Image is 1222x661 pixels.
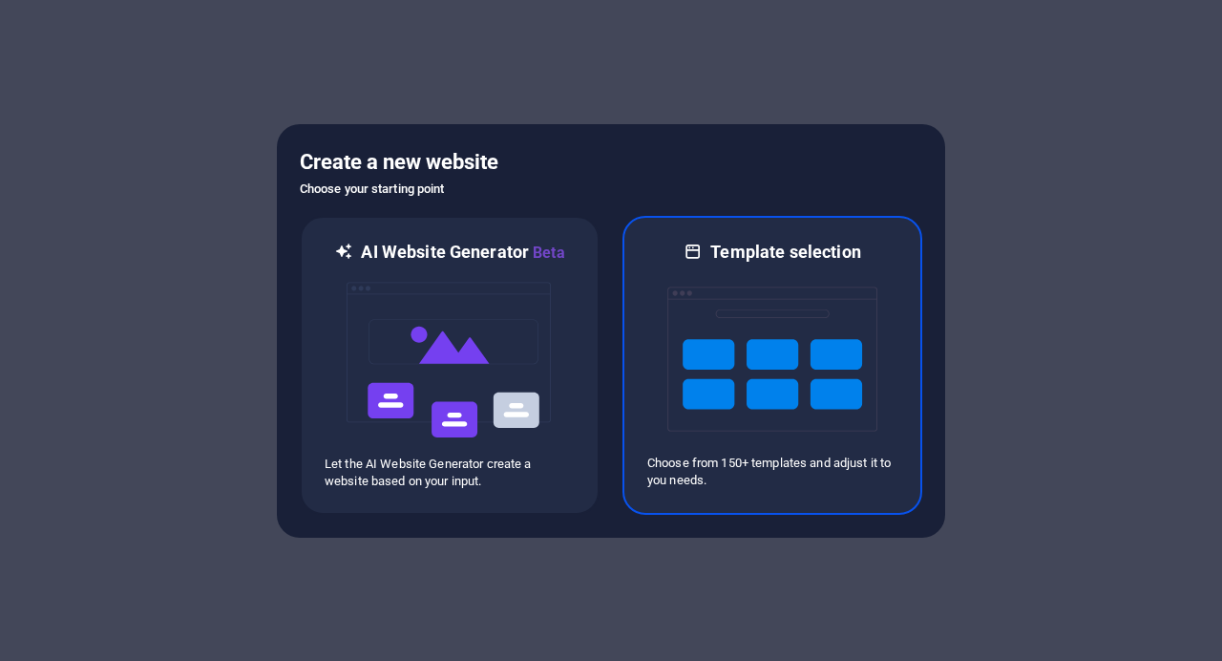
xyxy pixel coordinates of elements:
h6: AI Website Generator [361,241,564,265]
div: AI Website GeneratorBetaaiLet the AI Website Generator create a website based on your input. [300,216,600,515]
div: Template selectionChoose from 150+ templates and adjust it to you needs. [622,216,922,515]
h6: Template selection [710,241,860,264]
p: Let the AI Website Generator create a website based on your input. [325,456,575,490]
img: ai [345,265,555,456]
p: Choose from 150+ templates and adjust it to you needs. [647,455,897,489]
h6: Choose your starting point [300,178,922,201]
span: Beta [529,244,565,262]
h5: Create a new website [300,147,922,178]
